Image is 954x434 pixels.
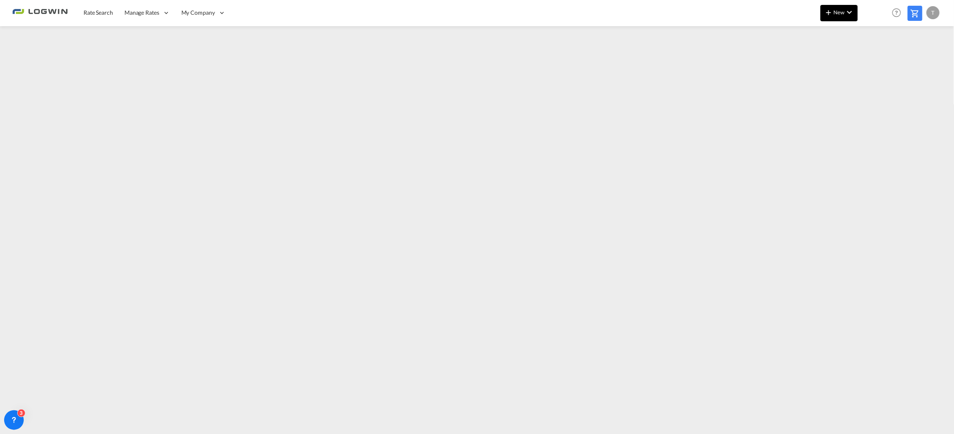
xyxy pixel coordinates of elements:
div: T [927,6,940,19]
span: My Company [181,9,215,17]
span: Manage Rates [124,9,159,17]
span: New [824,9,855,16]
md-icon: icon-plus 400-fg [824,7,834,17]
button: icon-plus 400-fgNewicon-chevron-down [821,5,858,21]
md-icon: icon-chevron-down [845,7,855,17]
span: Help [890,6,904,20]
span: Rate Search [84,9,113,16]
div: Help [890,6,908,20]
img: 2761ae10d95411efa20a1f5e0282d2d7.png [12,4,68,22]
